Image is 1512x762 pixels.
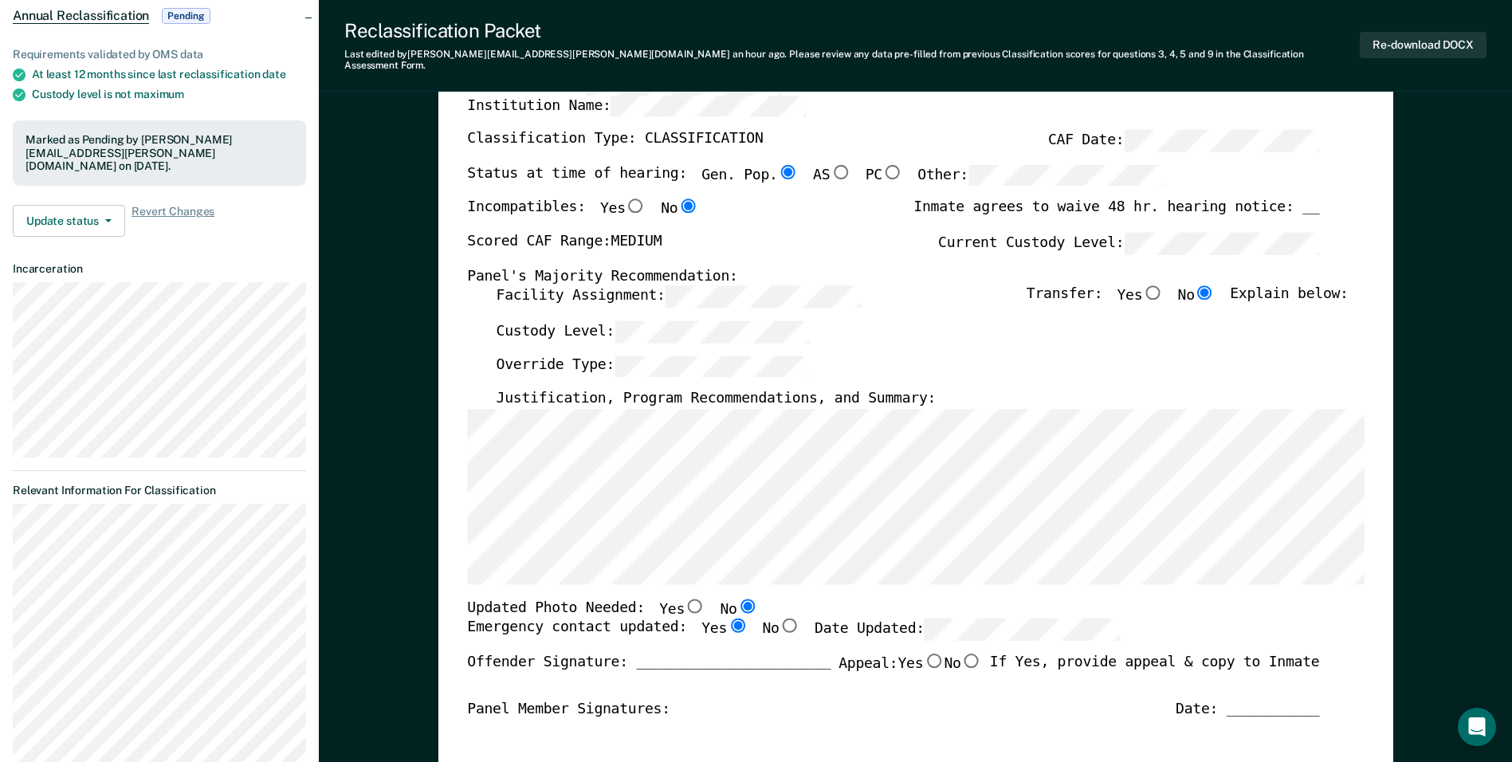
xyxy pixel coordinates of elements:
[1458,708,1496,746] div: Open Intercom Messenger
[13,262,306,276] dt: Incarceration
[701,619,748,640] label: Yes
[134,88,184,100] span: maximum
[467,232,662,253] label: Scored CAF Range: MEDIUM
[1048,129,1319,151] label: CAF Date:
[665,285,860,307] input: Facility Assignment:
[496,285,860,307] label: Facility Assignment:
[13,48,306,61] div: Requirements validated by OMS data
[815,619,1120,640] label: Date Updated:
[467,619,1120,654] div: Emergency contact updated:
[720,599,757,619] label: No
[625,199,646,214] input: Yes
[727,619,748,633] input: Yes
[13,205,125,237] button: Update status
[467,129,763,151] label: Classification Type: CLASSIFICATION
[467,700,670,719] div: Panel Member Signatures:
[1195,285,1215,300] input: No
[32,68,306,81] div: At least 12 months since last reclassification
[26,133,293,173] div: Marked as Pending by [PERSON_NAME][EMAIL_ADDRESS][PERSON_NAME][DOMAIN_NAME] on [DATE].
[1360,32,1486,58] button: Re-download DOCX
[1142,285,1163,300] input: Yes
[13,484,306,497] dt: Relevant Information For Classification
[467,199,698,233] div: Incompatibles:
[262,68,285,81] span: date
[701,164,799,186] label: Gen. Pop.
[732,49,785,60] span: an hour ago
[925,619,1120,640] input: Date Updated:
[661,199,698,220] label: No
[496,320,810,342] label: Custody Level:
[467,599,758,619] div: Updated Photo Needed:
[1124,129,1319,151] input: CAF Date:
[777,164,798,179] input: Gen. Pop.
[615,355,810,376] input: Override Type:
[917,164,1164,186] label: Other:
[467,267,1319,286] div: Panel's Majority Recommendation:
[968,164,1164,186] input: Other:
[1117,285,1163,307] label: Yes
[685,599,705,613] input: Yes
[496,390,936,409] label: Justification, Program Recommendations, and Summary:
[838,654,982,687] label: Appeal:
[467,95,806,116] label: Institution Name:
[830,164,850,179] input: AS
[496,355,810,376] label: Override Type:
[762,619,799,640] label: No
[960,654,981,668] input: No
[32,88,306,101] div: Custody level is not
[1027,285,1349,320] div: Transfer: Explain below:
[13,8,149,24] span: Annual Reclassification
[659,599,705,619] label: Yes
[611,95,806,116] input: Institution Name:
[162,8,210,24] span: Pending
[615,320,810,342] input: Custody Level:
[677,199,698,214] input: No
[344,49,1360,72] div: Last edited by [PERSON_NAME][EMAIL_ADDRESS][PERSON_NAME][DOMAIN_NAME] . Please review any data pr...
[779,619,799,633] input: No
[923,654,944,668] input: Yes
[944,654,981,674] label: No
[1176,700,1319,719] div: Date: ___________
[865,164,902,186] label: PC
[344,19,1360,42] div: Reclassification Packet
[897,654,944,674] label: Yes
[813,164,850,186] label: AS
[938,232,1319,253] label: Current Custody Level:
[1124,232,1319,253] input: Current Custody Level:
[913,199,1319,233] div: Inmate agrees to waive 48 hr. hearing notice: __
[467,654,1319,700] div: Offender Signature: _______________________ If Yes, provide appeal & copy to Inmate
[882,164,903,179] input: PC
[736,599,757,613] input: No
[132,205,214,237] span: Revert Changes
[1177,285,1215,307] label: No
[600,199,646,220] label: Yes
[467,164,1164,199] div: Status at time of hearing:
